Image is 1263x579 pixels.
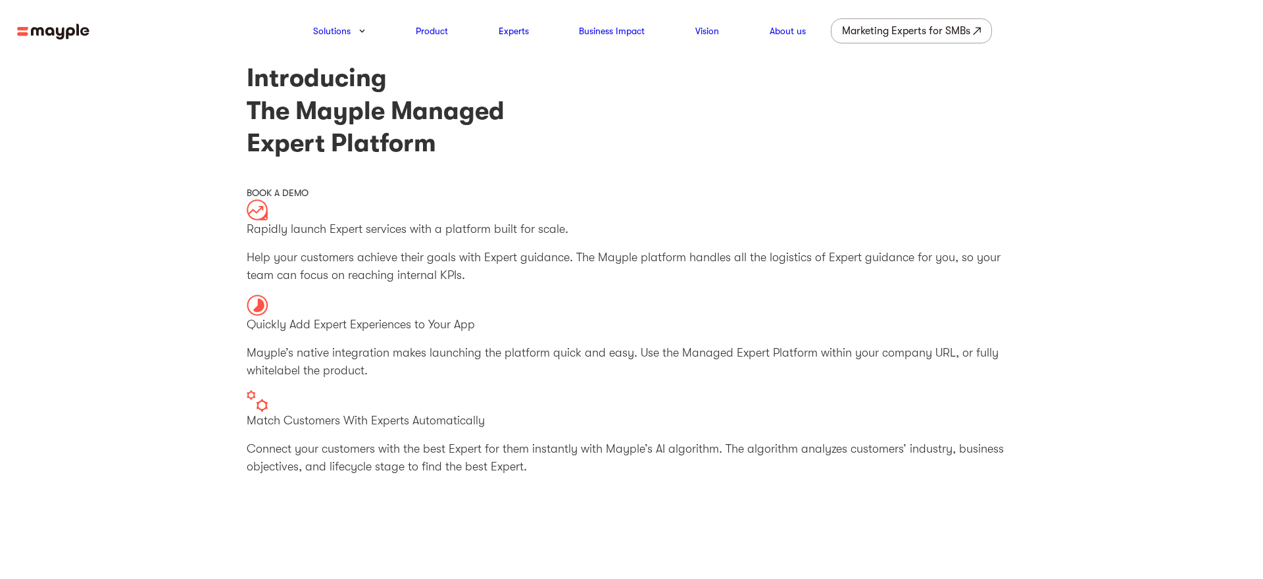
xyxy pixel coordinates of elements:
p: Mayple’s native integration makes launching the platform quick and easy. Use the Managed Expert P... [247,344,1016,380]
img: arrow-down [359,29,365,33]
a: Business Impact [579,23,645,39]
div: Marketing Experts for SMBs [842,22,970,40]
a: Vision [695,23,719,39]
a: Experts [499,23,529,39]
p: Match Customers With Experts Automatically [247,412,1016,430]
a: Marketing Experts for SMBs [831,18,992,43]
p: Quickly Add Expert Experiences to Your App [247,316,1016,334]
a: About us [770,23,806,39]
img: mayple-logo [17,24,89,40]
a: Solutions [313,23,351,39]
p: Help your customers achieve their goals with Expert guidance. The Mayple platform handles all the... [247,249,1016,284]
h1: Introducing The Mayple Managed Expert Platform [247,62,1016,159]
p: Rapidly launch Expert services with a platform built for scale. [247,220,1016,238]
a: Product [416,23,448,39]
div: BOOK A DEMO [247,186,1016,199]
p: Connect your customers with the best Expert for them instantly with Mayple’s AI algorithm. The al... [247,440,1016,476]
